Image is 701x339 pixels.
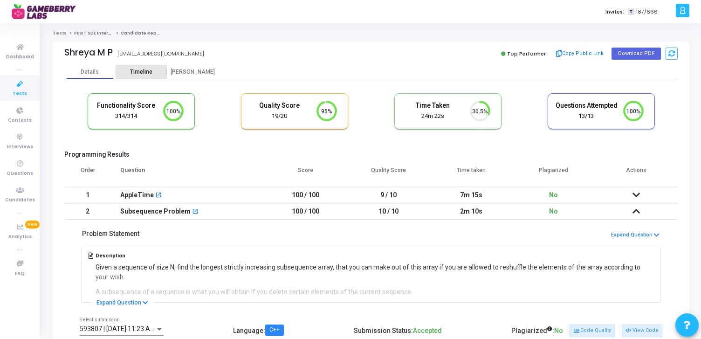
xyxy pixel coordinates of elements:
div: Timeline [130,69,152,76]
th: Plagiarized [512,161,595,187]
span: New [25,221,40,228]
td: 2m 10s [430,203,512,220]
mat-icon: open_in_new [192,209,199,215]
th: Quality Score [347,161,429,187]
th: Time taken [430,161,512,187]
h5: Problem Statement [82,230,139,238]
span: Questions [7,170,33,178]
h5: Quality Score [248,102,311,110]
button: Code Quality [570,325,615,337]
div: AppleTime [120,187,154,203]
div: Shreya M P [64,47,113,58]
div: 24m 22s [402,112,464,121]
td: 100 / 100 [264,187,347,203]
span: No [549,191,558,199]
a: Tests [53,30,67,36]
span: Dashboard [6,53,34,61]
td: 2 [64,203,111,220]
div: Language : [233,323,284,339]
span: FAQ [15,270,25,278]
button: Expand Question [91,298,153,307]
div: [EMAIL_ADDRESS][DOMAIN_NAME] [117,50,204,58]
a: PESIT SDE Intern Campus Test [74,30,144,36]
div: C++ [269,327,280,333]
span: Top Performer [507,50,546,57]
span: Candidates [5,196,35,204]
h5: Time Taken [402,102,464,110]
div: 19/20 [248,112,311,121]
td: 10 / 10 [347,203,429,220]
div: 13/13 [555,112,618,121]
span: Contests [8,117,32,125]
div: [PERSON_NAME] [167,69,218,76]
span: T [628,8,634,15]
div: Subsequence Problem [120,204,191,219]
div: Details [81,69,99,76]
mat-icon: open_in_new [155,193,162,199]
td: 1 [64,187,111,203]
button: Expand Question [611,231,660,240]
div: 314/314 [95,112,158,121]
span: Analytics [8,233,32,241]
span: No [554,327,563,334]
p: Given a sequence of size N, find the longest strictly increasing subsequence array, that you can ... [96,263,654,282]
td: 100 / 100 [264,203,347,220]
div: Submission Status: [354,323,442,339]
th: Actions [595,161,678,187]
span: Tests [13,90,27,98]
td: 7m 15s [430,187,512,203]
h5: Questions Attempted [555,102,618,110]
label: Invites: [605,8,624,16]
span: 187/666 [636,8,658,16]
h5: Functionality Score [95,102,158,110]
nav: breadcrumb [53,30,689,36]
th: Question [111,161,264,187]
td: 9 / 10 [347,187,429,203]
h5: Description [96,253,654,259]
button: View Code [622,325,662,337]
img: logo [12,2,82,21]
th: Score [264,161,347,187]
span: Accepted [413,327,442,334]
th: Order [64,161,111,187]
span: 593807 | [DATE] 11:23 AM IST (Best) P [80,325,192,332]
div: Plagiarized : [511,323,563,339]
span: Interviews [7,143,33,151]
button: Copy Public Link [553,47,607,61]
span: No [549,208,558,215]
button: Download PDF [612,48,661,60]
span: Candidate Report [121,30,164,36]
h5: Programming Results [64,151,678,159]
